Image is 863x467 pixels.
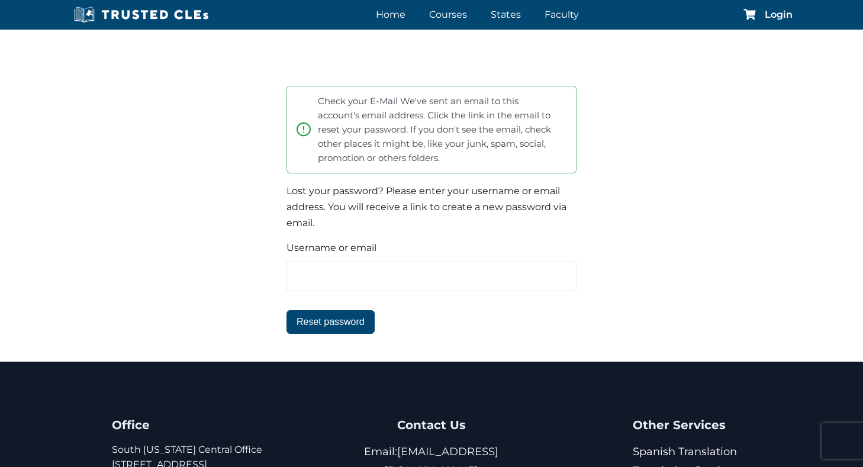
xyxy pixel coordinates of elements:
p: Lost your password? Please enter your username or email address. You will receive a link to creat... [286,183,577,231]
a: Spanish Translation [633,445,737,458]
a: Courses [426,6,470,23]
a: Home [373,6,408,23]
span: Check your E-Mail We've sent an email to this account's email address. Click the link in the emai... [318,94,552,165]
img: Trusted CLEs [70,6,212,24]
h4: Other Services [633,415,751,435]
a: Login [765,10,793,20]
a: States [488,6,524,23]
label: Username or email [286,240,577,256]
a: Faculty [542,6,582,23]
h4: Contact Us [335,415,529,435]
h4: Office [112,415,305,435]
button: Reset password [286,310,375,334]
